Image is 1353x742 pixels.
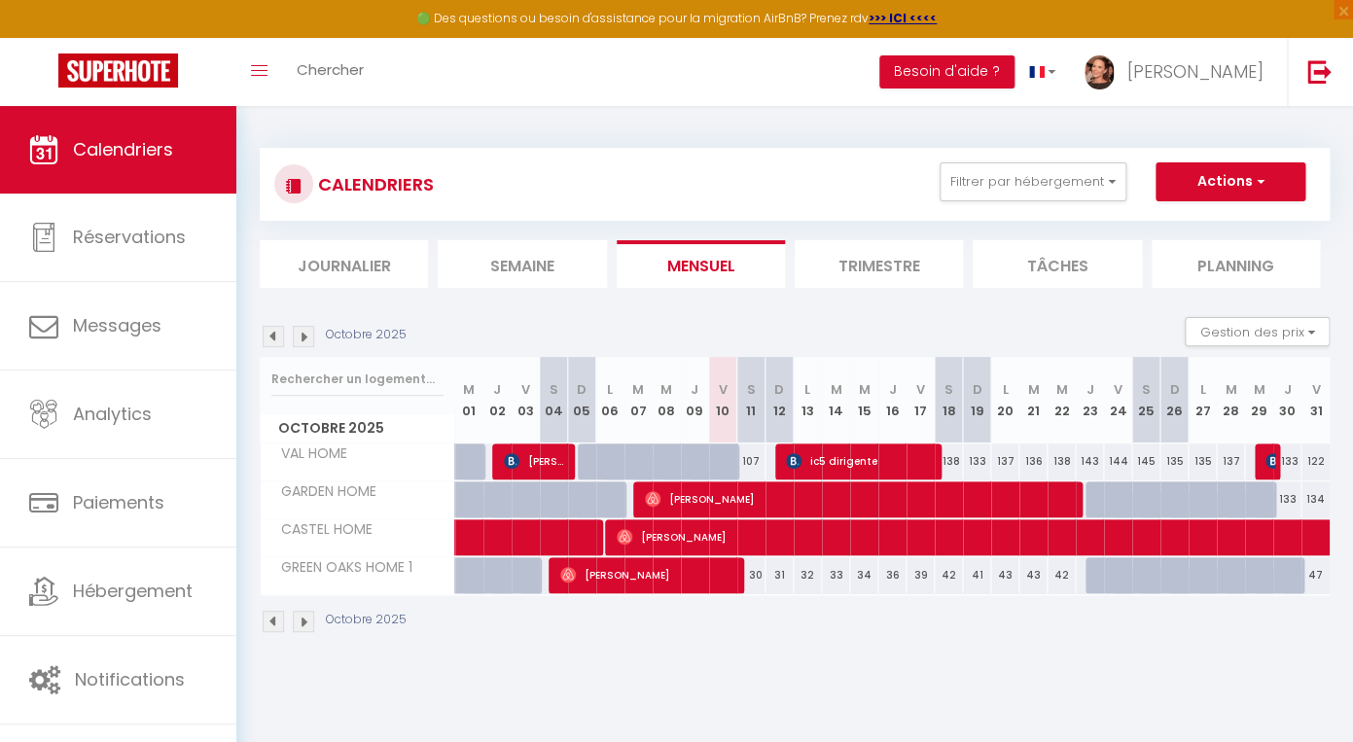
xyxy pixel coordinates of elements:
[493,380,501,399] abbr: J
[1160,443,1189,479] div: 135
[681,357,709,443] th: 09
[1189,357,1217,443] th: 27
[73,490,164,514] span: Paiements
[858,380,870,399] abbr: M
[73,313,161,337] span: Messages
[766,357,794,443] th: 12
[1126,59,1263,84] span: [PERSON_NAME]
[1086,380,1093,399] abbr: J
[737,357,766,443] th: 11
[1132,443,1160,479] div: 145
[1273,443,1301,479] div: 133
[1156,162,1305,201] button: Actions
[504,442,570,479] span: [PERSON_NAME]
[850,557,878,593] div: 34
[264,519,377,541] span: CASTEL HOME
[653,357,681,443] th: 08
[1301,443,1330,479] div: 122
[935,557,963,593] div: 42
[822,557,850,593] div: 33
[58,53,178,88] img: Super Booking
[660,380,672,399] abbr: M
[719,380,728,399] abbr: V
[1076,443,1104,479] div: 143
[1253,380,1264,399] abbr: M
[879,55,1015,88] button: Besoin d'aide ?
[521,380,530,399] abbr: V
[940,162,1126,201] button: Filtrer par hébergement
[264,557,417,579] span: GREEN OAKS HOME 1
[794,557,822,593] div: 32
[991,557,1019,593] div: 43
[878,557,907,593] div: 36
[804,380,810,399] abbr: L
[1104,443,1132,479] div: 144
[774,380,784,399] abbr: D
[822,357,850,443] th: 14
[75,667,185,691] span: Notifications
[991,443,1019,479] div: 137
[455,357,483,443] th: 01
[271,362,444,397] input: Rechercher un logement...
[1152,240,1320,288] li: Planning
[794,357,822,443] th: 13
[963,443,991,479] div: 133
[326,611,407,629] p: Octobre 2025
[282,38,378,106] a: Chercher
[1217,357,1245,443] th: 28
[73,225,186,249] span: Réservations
[261,414,454,442] span: Octobre 2025
[1311,380,1320,399] abbr: V
[1027,380,1039,399] abbr: M
[1217,443,1245,479] div: 137
[1185,317,1330,346] button: Gestion des prix
[577,380,587,399] abbr: D
[264,443,352,465] span: VAL HOME
[888,380,896,399] abbr: J
[540,357,568,443] th: 04
[691,380,698,399] abbr: J
[73,579,193,603] span: Hébergement
[1104,357,1132,443] th: 24
[1301,481,1330,517] div: 134
[963,357,991,443] th: 19
[935,357,963,443] th: 18
[1055,380,1067,399] abbr: M
[972,380,981,399] abbr: D
[1189,443,1217,479] div: 135
[1307,59,1332,84] img: logout
[1142,380,1151,399] abbr: S
[1169,380,1179,399] abbr: D
[607,380,613,399] abbr: L
[596,357,624,443] th: 06
[438,240,606,288] li: Semaine
[297,59,364,80] span: Chercher
[1002,380,1008,399] abbr: L
[709,357,737,443] th: 10
[747,380,756,399] abbr: S
[1132,357,1160,443] th: 25
[463,380,475,399] abbr: M
[944,380,953,399] abbr: S
[1070,38,1287,106] a: ... [PERSON_NAME]
[1048,557,1076,593] div: 42
[1301,557,1330,593] div: 47
[1085,55,1114,89] img: ...
[1283,380,1291,399] abbr: J
[550,380,558,399] abbr: S
[1048,443,1076,479] div: 138
[1273,481,1301,517] div: 133
[878,357,907,443] th: 16
[1265,442,1275,479] span: [PERSON_NAME]
[907,557,935,593] div: 39
[869,10,937,26] strong: >>> ICI <<<<
[786,442,937,479] span: ic5 dirigente
[850,357,878,443] th: 15
[264,481,381,503] span: GARDEN HOME
[1019,557,1048,593] div: 43
[1019,443,1048,479] div: 136
[1245,357,1273,443] th: 29
[1225,380,1236,399] abbr: M
[1301,357,1330,443] th: 31
[624,357,653,443] th: 07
